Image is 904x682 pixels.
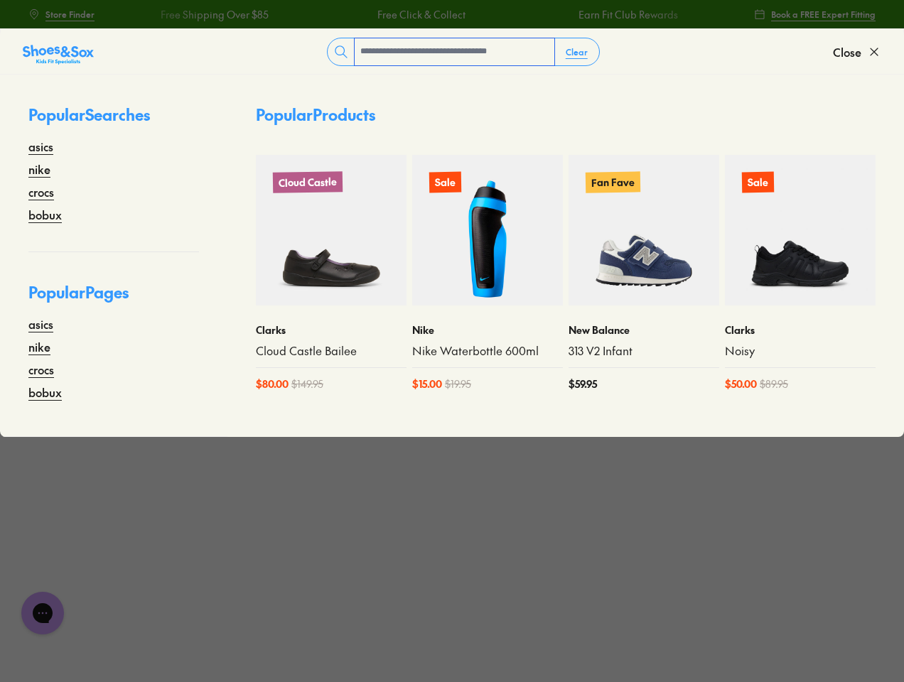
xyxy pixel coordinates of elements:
[28,281,199,315] p: Popular Pages
[28,361,54,378] a: crocs
[554,39,599,65] button: Clear
[291,377,323,391] span: $ 149.95
[725,323,876,337] p: Clarks
[256,377,289,391] span: $ 80.00
[28,161,50,178] a: nike
[28,103,199,138] p: Popular Searches
[445,377,471,391] span: $ 19.95
[28,183,54,200] a: crocs
[23,40,94,63] a: Shoes &amp; Sox
[273,171,343,193] p: Cloud Castle
[412,377,442,391] span: $ 15.00
[28,138,53,155] a: asics
[754,1,876,27] a: Book a FREE Expert Fitting
[23,43,94,66] img: SNS_Logo_Responsive.svg
[14,587,71,639] iframe: Gorgias live chat messenger
[412,323,563,337] p: Nike
[256,155,407,305] a: Cloud Castle
[725,343,876,359] a: Noisy
[725,155,876,305] a: Sale
[569,323,719,337] p: New Balance
[28,206,62,223] a: bobux
[256,323,407,337] p: Clarks
[742,172,774,193] p: Sale
[412,343,563,359] a: Nike Waterbottle 600ml
[256,103,375,126] p: Popular Products
[760,377,788,391] span: $ 89.95
[833,43,861,60] span: Close
[586,171,640,193] p: Fan Fave
[45,8,95,21] span: Store Finder
[28,1,95,27] a: Store Finder
[569,343,719,359] a: 313 V2 Infant
[335,7,424,22] a: Free Click & Collect
[725,377,757,391] span: $ 50.00
[28,315,53,332] a: asics
[412,155,563,305] a: Sale
[569,377,597,391] span: $ 59.95
[771,8,876,21] span: Book a FREE Expert Fitting
[536,7,635,22] a: Earn Fit Club Rewards
[119,7,227,22] a: Free Shipping Over $85
[28,384,62,401] a: bobux
[256,343,407,359] a: Cloud Castle Bailee
[429,172,461,193] p: Sale
[569,155,719,305] a: Fan Fave
[833,36,881,67] button: Close
[28,338,50,355] a: nike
